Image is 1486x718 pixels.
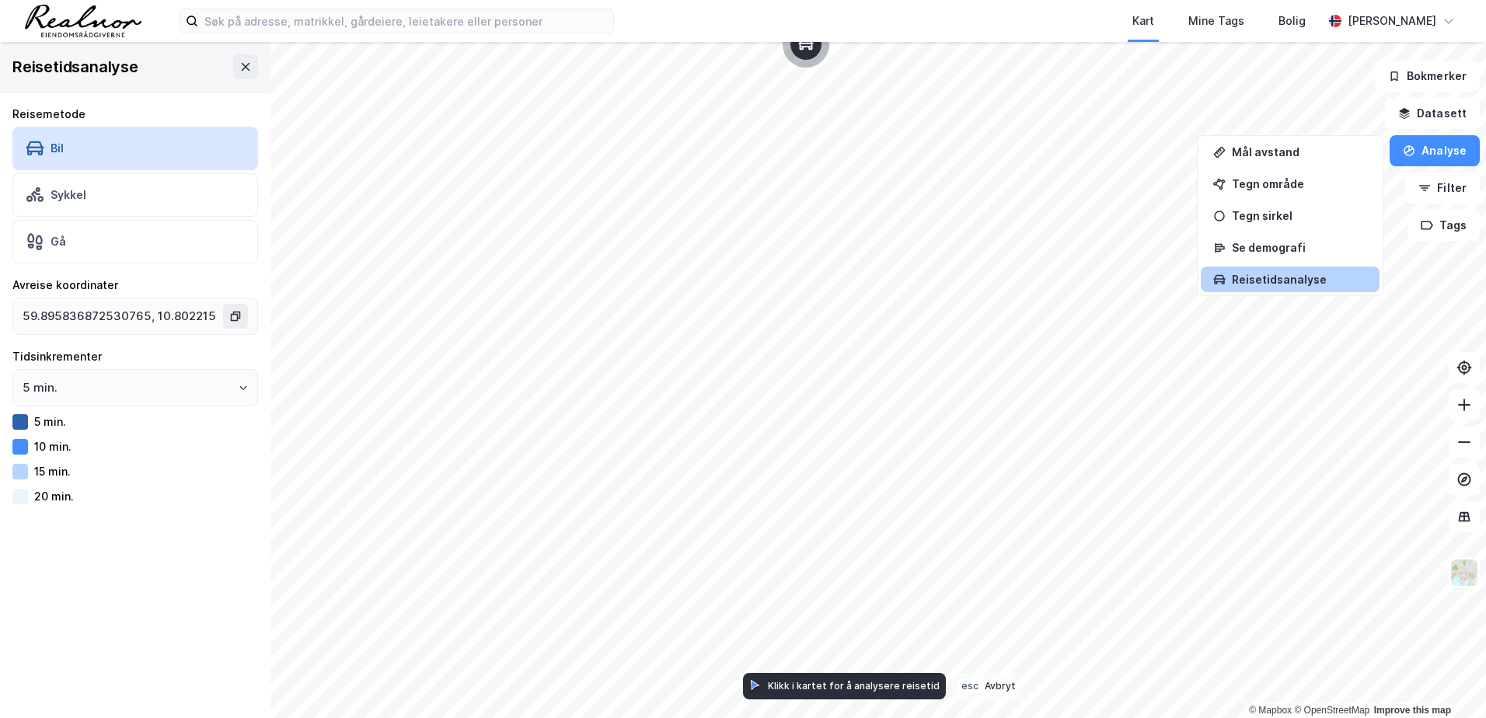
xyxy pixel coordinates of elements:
[1132,12,1154,30] div: Kart
[1232,209,1367,222] div: Tegn sirkel
[1390,135,1480,166] button: Analyse
[237,382,249,394] button: Open
[34,490,74,503] div: 20 min.
[1249,705,1292,716] a: Mapbox
[1385,98,1480,129] button: Datasett
[1408,643,1486,718] iframe: Chat Widget
[34,415,66,428] div: 5 min.
[1232,273,1367,286] div: Reisetidsanalyse
[12,54,138,79] div: Reisetidsanalyse
[13,370,257,406] input: ClearOpen
[12,105,258,124] div: Reisemetode
[1232,145,1367,159] div: Mål avstand
[198,9,613,33] input: Søk på adresse, matrikkel, gårdeiere, leietakere eller personer
[12,276,258,295] div: Avreise koordinater
[985,680,1016,692] div: Avbryt
[1374,705,1451,716] a: Improve this map
[25,5,141,37] img: realnor-logo.934646d98de889bb5806.png
[12,347,258,366] div: Tidsinkrementer
[1188,12,1244,30] div: Mine Tags
[768,680,940,692] div: Klikk i kartet for å analysere reisetid
[1278,12,1306,30] div: Bolig
[51,188,86,201] div: Sykkel
[51,141,64,155] div: Bil
[51,235,66,248] div: Gå
[13,298,226,334] input: Klikk i kartet for å velge avreisested
[1408,643,1486,718] div: Kontrollprogram for chat
[1405,173,1480,204] button: Filter
[1449,558,1479,587] img: Z
[34,465,71,478] div: 15 min.
[1294,705,1369,716] a: OpenStreetMap
[1232,241,1367,254] div: Se demografi
[1348,12,1436,30] div: [PERSON_NAME]
[1375,61,1480,92] button: Bokmerker
[958,678,982,693] div: esc
[790,29,821,60] div: Map marker
[1232,177,1367,190] div: Tegn område
[34,440,72,453] div: 10 min.
[1408,210,1480,241] button: Tags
